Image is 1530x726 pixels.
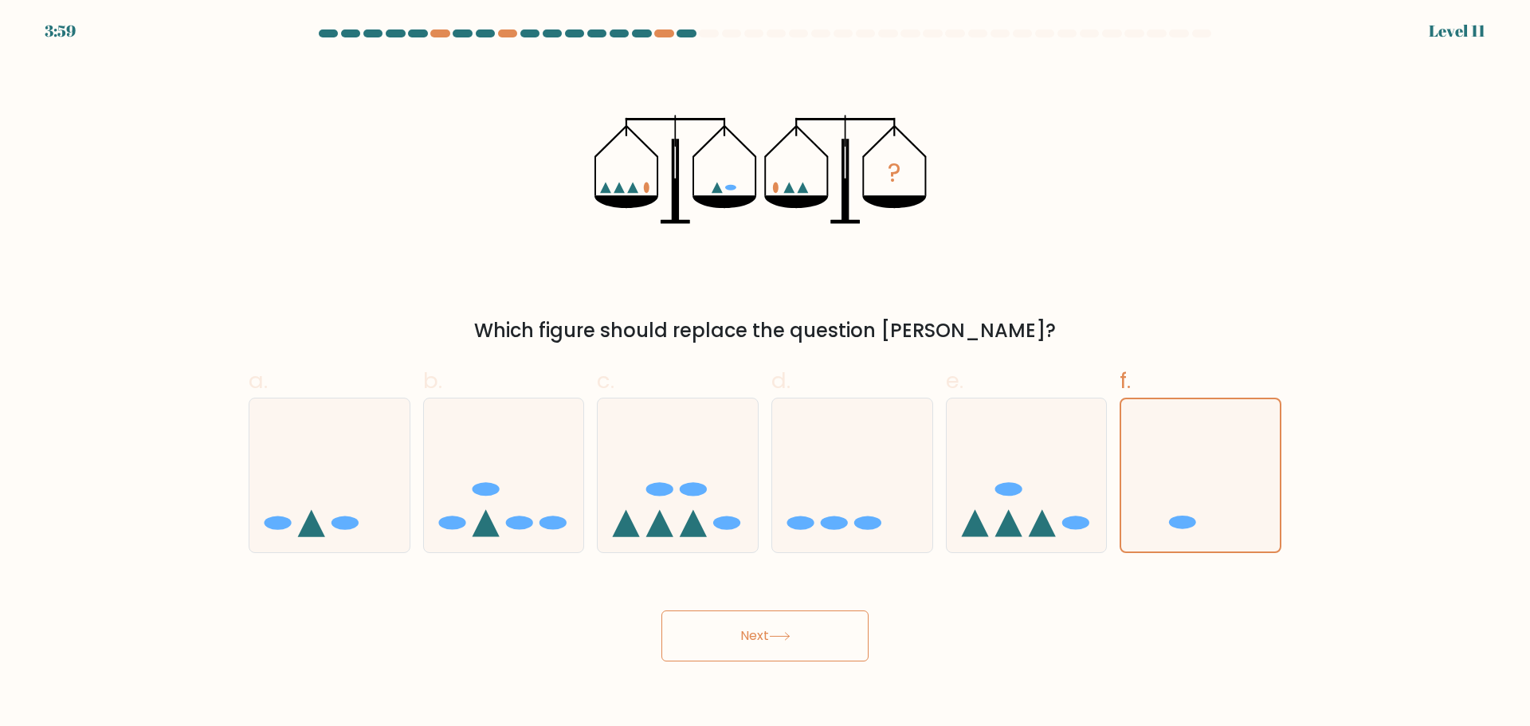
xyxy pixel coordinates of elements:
button: Next [661,610,869,661]
span: e. [946,365,963,396]
tspan: ? [889,155,902,191]
div: Level 11 [1429,19,1485,43]
span: d. [771,365,790,396]
span: b. [423,365,442,396]
span: f. [1120,365,1131,396]
div: Which figure should replace the question [PERSON_NAME]? [258,316,1272,345]
div: 3:59 [45,19,76,43]
span: a. [249,365,268,396]
span: c. [597,365,614,396]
